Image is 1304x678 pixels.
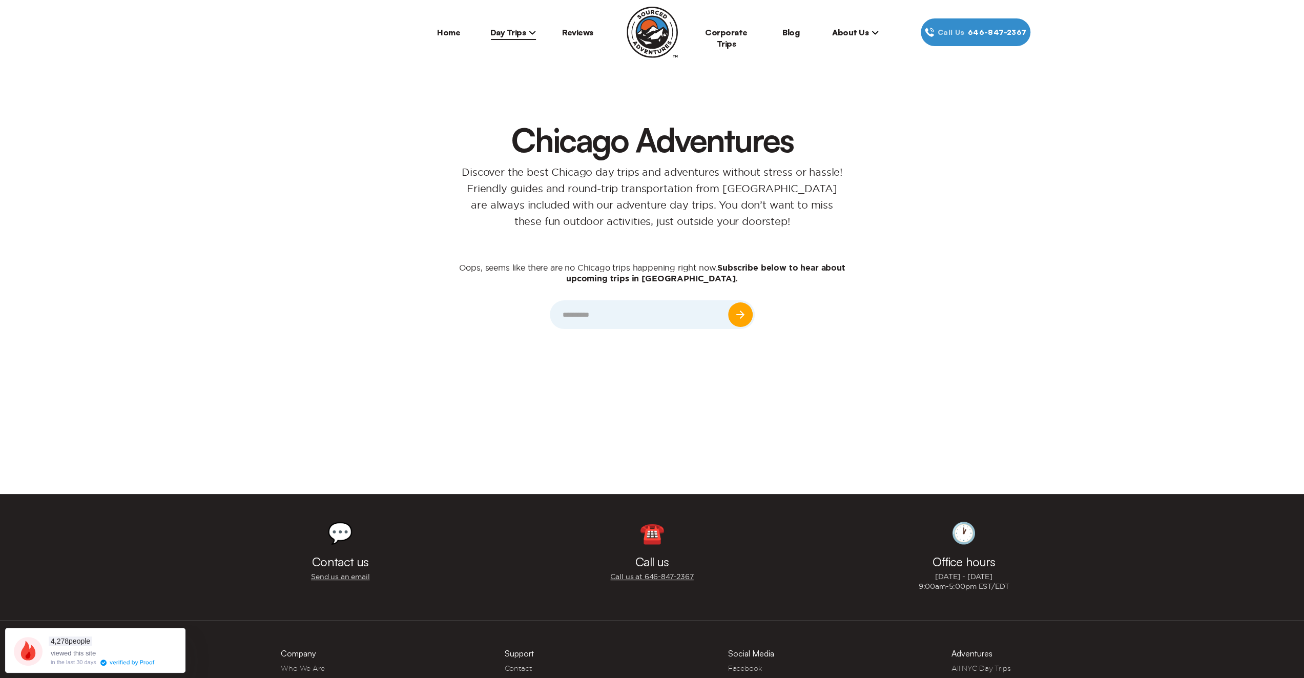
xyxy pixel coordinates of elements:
h3: Company [281,649,316,658]
h3: Adventures [951,649,992,658]
span: 646‍-847‍-2367 [967,27,1026,38]
h1: Chicago Adventures [113,123,1191,156]
div: ☎️ [639,523,665,543]
a: Reviews [562,27,593,37]
a: Corporate Trips [705,27,748,49]
div: 🕐 [951,523,977,543]
a: Contact [504,664,531,672]
a: Call us at 646‍-847‍-2367 [610,572,693,582]
h3: Social Media [728,649,774,658]
a: Home [437,27,460,37]
span: About Us [832,27,879,37]
span: 4,278 [51,637,69,645]
p: Oops, seems like there are no Chicago trips happening right now. [447,262,857,284]
div: 💬 [327,523,353,543]
p: [DATE] - [DATE] 9:00am-5:00pm EST/EDT [919,572,1009,591]
span: people [49,636,92,646]
a: Who We Are [281,664,324,672]
a: Blog [782,27,799,37]
h3: Call us [635,556,669,568]
a: Facebook [728,664,762,672]
img: Sourced Adventures company logo [627,7,678,58]
h3: Contact us [312,556,368,568]
input: Submit [728,302,753,327]
div: in the last 30 days [51,660,96,665]
a: Send us an email [311,572,369,582]
p: Discover the best Chicago day trips and adventures without stress or hassle! Friendly guides and ... [447,164,857,230]
span: viewed this site [51,649,96,657]
span: Call Us [935,27,968,38]
span: Day Trips [490,27,536,37]
a: Call Us646‍-847‍-2367 [921,18,1030,46]
h3: Support [504,649,533,658]
h3: Office hours [933,556,995,568]
a: All NYC Day Trips [951,664,1010,672]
